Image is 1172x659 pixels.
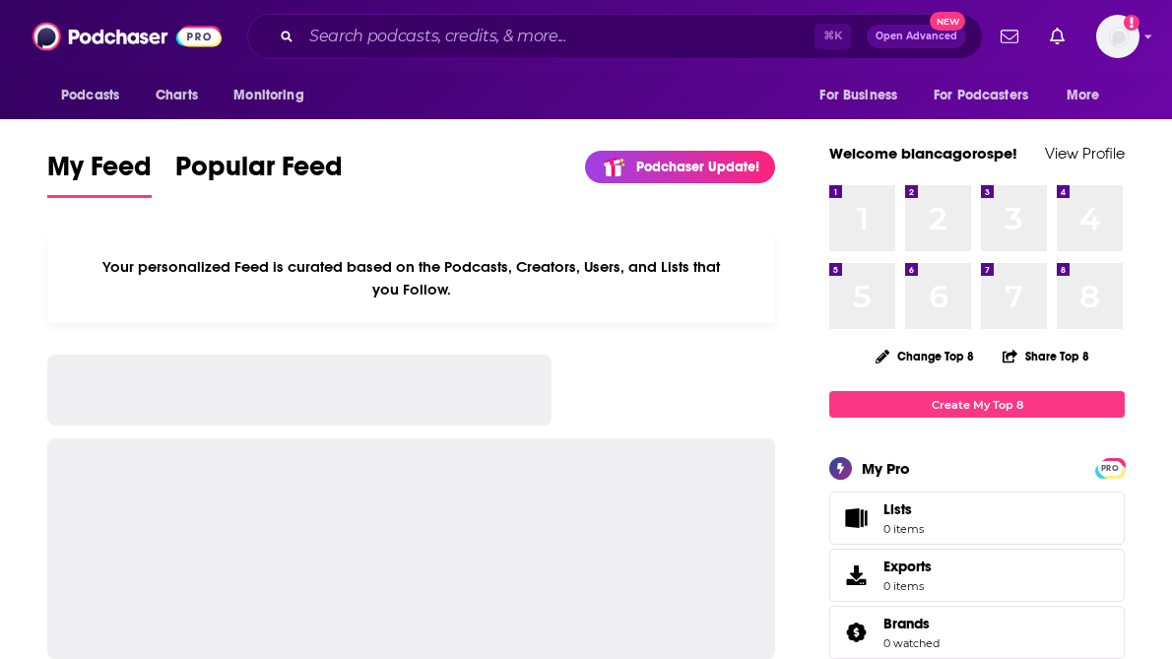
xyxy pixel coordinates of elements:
a: Show notifications dropdown [1042,20,1073,53]
a: Charts [143,77,210,114]
span: For Business [819,82,897,109]
a: PRO [1098,460,1122,475]
span: Monitoring [233,82,303,109]
a: Popular Feed [175,150,343,198]
button: Change Top 8 [864,344,986,368]
span: Podcasts [61,82,119,109]
button: Open AdvancedNew [867,25,966,48]
input: Search podcasts, credits, & more... [301,21,814,52]
span: Charts [156,82,198,109]
span: New [930,12,965,31]
a: Brands [883,615,940,632]
a: My Feed [47,150,152,198]
span: Lists [836,504,876,532]
span: ⌘ K [814,24,851,49]
img: User Profile [1096,15,1139,58]
span: Lists [883,500,912,518]
span: For Podcasters [934,82,1028,109]
span: 0 items [883,522,924,536]
span: Exports [883,558,932,575]
span: My Feed [47,150,152,195]
img: Podchaser - Follow, Share and Rate Podcasts [33,18,222,55]
button: open menu [806,77,922,114]
span: PRO [1098,461,1122,476]
button: Share Top 8 [1002,337,1090,375]
span: Brands [829,606,1125,659]
span: Popular Feed [175,150,343,195]
button: Show profile menu [1096,15,1139,58]
button: open menu [220,77,329,114]
div: Search podcasts, credits, & more... [247,14,983,59]
p: Podchaser Update! [636,159,759,175]
div: My Pro [862,459,910,478]
div: Your personalized Feed is curated based on the Podcasts, Creators, Users, and Lists that you Follow. [47,233,775,323]
span: More [1067,82,1100,109]
button: open menu [1053,77,1125,114]
a: Show notifications dropdown [993,20,1026,53]
a: 0 watched [883,636,940,650]
a: Exports [829,549,1125,602]
button: open menu [47,77,145,114]
span: Open Advanced [876,32,957,41]
span: Logged in as biancagorospe [1096,15,1139,58]
button: open menu [921,77,1057,114]
a: Create My Top 8 [829,391,1125,418]
svg: Add a profile image [1124,15,1139,31]
span: Brands [883,615,930,632]
a: View Profile [1045,144,1125,163]
a: Lists [829,492,1125,545]
span: 0 items [883,579,932,593]
span: Lists [883,500,924,518]
span: Exports [836,561,876,589]
a: Brands [836,619,876,646]
a: Welcome biancagorospe! [829,144,1017,163]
